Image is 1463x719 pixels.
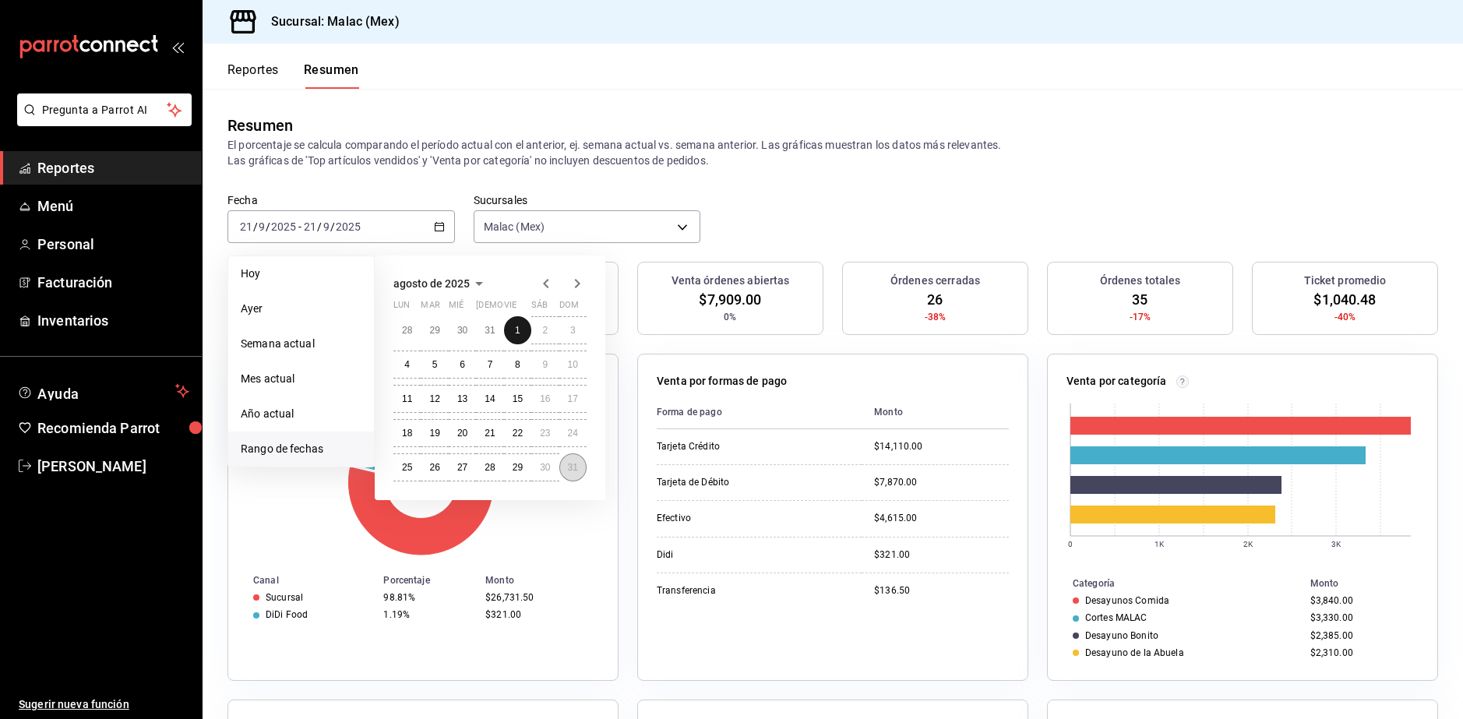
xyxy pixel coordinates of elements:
[330,220,335,233] span: /
[241,301,361,317] span: Ayer
[227,62,279,89] button: Reportes
[429,428,439,439] abbr: 19 de agosto de 2025
[1085,595,1169,606] div: Desayunos Comida
[874,476,1009,489] div: $7,870.00
[323,220,330,233] input: --
[1310,595,1412,606] div: $3,840.00
[540,462,550,473] abbr: 30 de agosto de 2025
[227,114,293,137] div: Resumen
[457,428,467,439] abbr: 20 de agosto de 2025
[429,325,439,336] abbr: 29 de julio de 2025
[542,359,548,370] abbr: 9 de agosto de 2025
[259,12,400,31] h3: Sucursal: Malac (Mex)
[421,453,448,481] button: 26 de agosto de 2025
[657,396,862,429] th: Forma de pago
[874,440,1009,453] div: $14,110.00
[568,393,578,404] abbr: 17 de agosto de 2025
[531,316,559,344] button: 2 de agosto de 2025
[1304,273,1387,289] h3: Ticket promedio
[37,418,189,439] span: Recomienda Parrot
[227,62,359,89] div: navigation tabs
[542,325,548,336] abbr: 2 de agosto de 2025
[19,696,189,713] span: Sugerir nueva función
[37,234,189,255] span: Personal
[513,393,523,404] abbr: 15 de agosto de 2025
[449,300,464,316] abbr: miércoles
[657,548,813,562] div: Didi
[227,137,1438,168] p: El porcentaje se calcula comparando el período actual con el anterior, ej. semana actual vs. sema...
[241,406,361,422] span: Año actual
[531,385,559,413] button: 16 de agosto de 2025
[862,396,1009,429] th: Monto
[449,419,476,447] button: 20 de agosto de 2025
[270,220,297,233] input: ----
[672,273,790,289] h3: Venta órdenes abiertas
[393,385,421,413] button: 11 de agosto de 2025
[540,428,550,439] abbr: 23 de agosto de 2025
[504,351,531,379] button: 8 de agosto de 2025
[484,219,545,234] span: Malac (Mex)
[504,316,531,344] button: 1 de agosto de 2025
[513,462,523,473] abbr: 29 de agosto de 2025
[485,592,593,603] div: $26,731.50
[37,272,189,293] span: Facturación
[266,220,270,233] span: /
[1310,630,1412,641] div: $2,385.00
[476,300,568,316] abbr: jueves
[402,462,412,473] abbr: 25 de agosto de 2025
[485,609,593,620] div: $321.00
[1243,540,1253,548] text: 2K
[241,336,361,352] span: Semana actual
[488,359,493,370] abbr: 7 de agosto de 2025
[476,385,503,413] button: 14 de agosto de 2025
[377,572,479,589] th: Porcentaje
[171,41,184,53] button: open_drawer_menu
[531,453,559,481] button: 30 de agosto de 2025
[568,462,578,473] abbr: 31 de agosto de 2025
[476,453,503,481] button: 28 de agosto de 2025
[657,512,813,525] div: Efectivo
[657,373,787,389] p: Venta por formas de pago
[485,462,495,473] abbr: 28 de agosto de 2025
[421,385,448,413] button: 12 de agosto de 2025
[303,220,317,233] input: --
[449,316,476,344] button: 30 de julio de 2025
[531,351,559,379] button: 9 de agosto de 2025
[559,419,587,447] button: 24 de agosto de 2025
[304,62,359,89] button: Resumen
[241,371,361,387] span: Mes actual
[1304,575,1437,592] th: Monto
[402,325,412,336] abbr: 28 de julio de 2025
[568,428,578,439] abbr: 24 de agosto de 2025
[317,220,322,233] span: /
[559,300,579,316] abbr: domingo
[1310,612,1412,623] div: $3,330.00
[1130,310,1151,324] span: -17%
[657,584,813,597] div: Transferencia
[449,351,476,379] button: 6 de agosto de 2025
[874,512,1009,525] div: $4,615.00
[383,609,473,620] div: 1.19%
[485,428,495,439] abbr: 21 de agosto de 2025
[460,359,465,370] abbr: 6 de agosto de 2025
[699,289,761,310] span: $7,909.00
[1068,540,1073,548] text: 0
[241,266,361,282] span: Hoy
[449,385,476,413] button: 13 de agosto de 2025
[335,220,361,233] input: ----
[559,316,587,344] button: 3 de agosto de 2025
[1155,540,1165,548] text: 1K
[476,316,503,344] button: 31 de julio de 2025
[515,359,520,370] abbr: 8 de agosto de 2025
[266,592,303,603] div: Sucursal
[504,300,516,316] abbr: viernes
[421,351,448,379] button: 5 de agosto de 2025
[1048,575,1304,592] th: Categoría
[504,453,531,481] button: 29 de agosto de 2025
[393,274,488,293] button: agosto de 2025
[239,220,253,233] input: --
[504,419,531,447] button: 22 de agosto de 2025
[1085,612,1147,623] div: Cortes MALAC
[1331,540,1341,548] text: 3K
[1085,647,1184,658] div: Desayuno de la Abuela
